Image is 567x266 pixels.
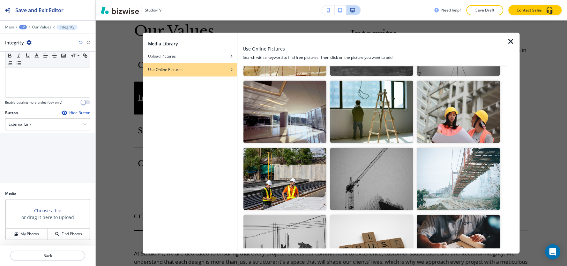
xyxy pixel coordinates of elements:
p: Integrity [60,25,74,29]
h3: Studio-FV [145,7,161,13]
h4: Enable pasting more styles (dev only) [5,100,62,105]
h4: My Photos [20,231,39,237]
h4: Use Online Pictures [148,67,183,73]
button: Main [5,25,14,29]
h4: External Link [9,121,31,127]
button: Upload Pictures [143,50,237,63]
button: Hide Button [62,110,90,115]
button: Find Photos [48,229,90,240]
h4: Find Photos [62,231,82,237]
img: Bizwise Logo [101,6,139,14]
div: Choose a fileor drag it here to uploadMy PhotosFind Photos [5,199,90,240]
div: Open Intercom Messenger [545,244,561,260]
h3: or drag it here to upload [21,214,74,221]
button: Choose a file [34,207,61,214]
h2: Integrity [5,39,24,46]
button: Save Draft [466,5,504,15]
button: Integrity [56,25,78,30]
button: +2 [19,25,27,29]
button: My Photos [6,229,48,240]
p: Contact Sales [517,7,542,13]
button: Back [10,251,85,261]
h4: Upload Pictures [148,53,176,59]
h3: Need help? [442,7,461,13]
h2: Button [5,110,18,116]
h3: Use Online Pictures [243,45,285,52]
button: Studio-FV [101,5,161,15]
h4: Search with a keyword to find free pictures. Then click on the picture you want to add [243,55,507,60]
button: Our Values [32,25,51,29]
button: Use Online Pictures [143,63,237,76]
h2: Media [5,191,90,196]
h2: Save and Exit Editor [15,6,63,14]
p: Back [11,253,85,259]
h2: Media Library [148,40,178,47]
button: Contact Sales [509,5,562,15]
p: Save Draft [475,7,495,13]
